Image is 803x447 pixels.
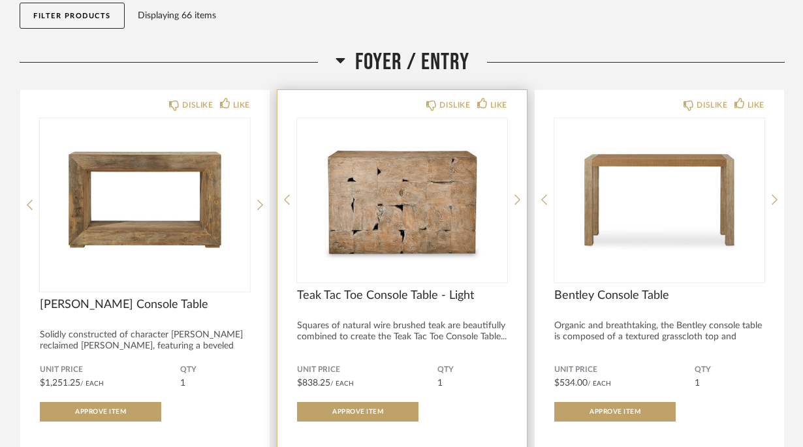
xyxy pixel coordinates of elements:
[138,8,779,23] div: Displaying 66 items
[80,380,104,387] span: / Each
[554,378,588,388] span: $534.00
[695,378,700,388] span: 1
[588,380,611,387] span: / Each
[332,408,383,415] span: Approve Item
[590,408,640,415] span: Approve Item
[437,378,443,388] span: 1
[297,320,507,343] div: Squares of natural wire brushed teak are beautifully combined to create the Teak Tac Toe Console ...
[554,320,764,354] div: Organic and breathtaking, the Bentley console table is composed of a textured grasscloth top and ...
[437,365,507,375] span: QTY
[554,365,695,375] span: Unit Price
[40,365,180,375] span: Unit Price
[554,118,764,281] img: undefined
[20,3,125,29] button: Filter Products
[40,118,250,281] img: undefined
[180,378,185,388] span: 1
[40,378,80,388] span: $1,251.25
[297,378,330,388] span: $838.25
[748,99,764,112] div: LIKE
[355,48,469,76] span: Foyer / Entry
[297,402,418,422] button: Approve Item
[40,330,250,363] div: Solidly constructed of character [PERSON_NAME] reclaimed [PERSON_NAME], featuring a beveled open ...
[490,99,507,112] div: LIKE
[75,408,126,415] span: Approve Item
[40,118,250,281] div: 0
[697,99,727,112] div: DISLIKE
[297,288,507,303] span: Teak Tac Toe Console Table - Light
[297,365,437,375] span: Unit Price
[40,298,250,312] span: [PERSON_NAME] Console Table
[40,402,161,422] button: Approve Item
[297,118,507,281] img: undefined
[554,288,764,303] span: Bentley Console Table
[439,99,470,112] div: DISLIKE
[330,380,354,387] span: / Each
[182,99,213,112] div: DISLIKE
[233,99,250,112] div: LIKE
[554,402,676,422] button: Approve Item
[695,365,764,375] span: QTY
[180,365,250,375] span: QTY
